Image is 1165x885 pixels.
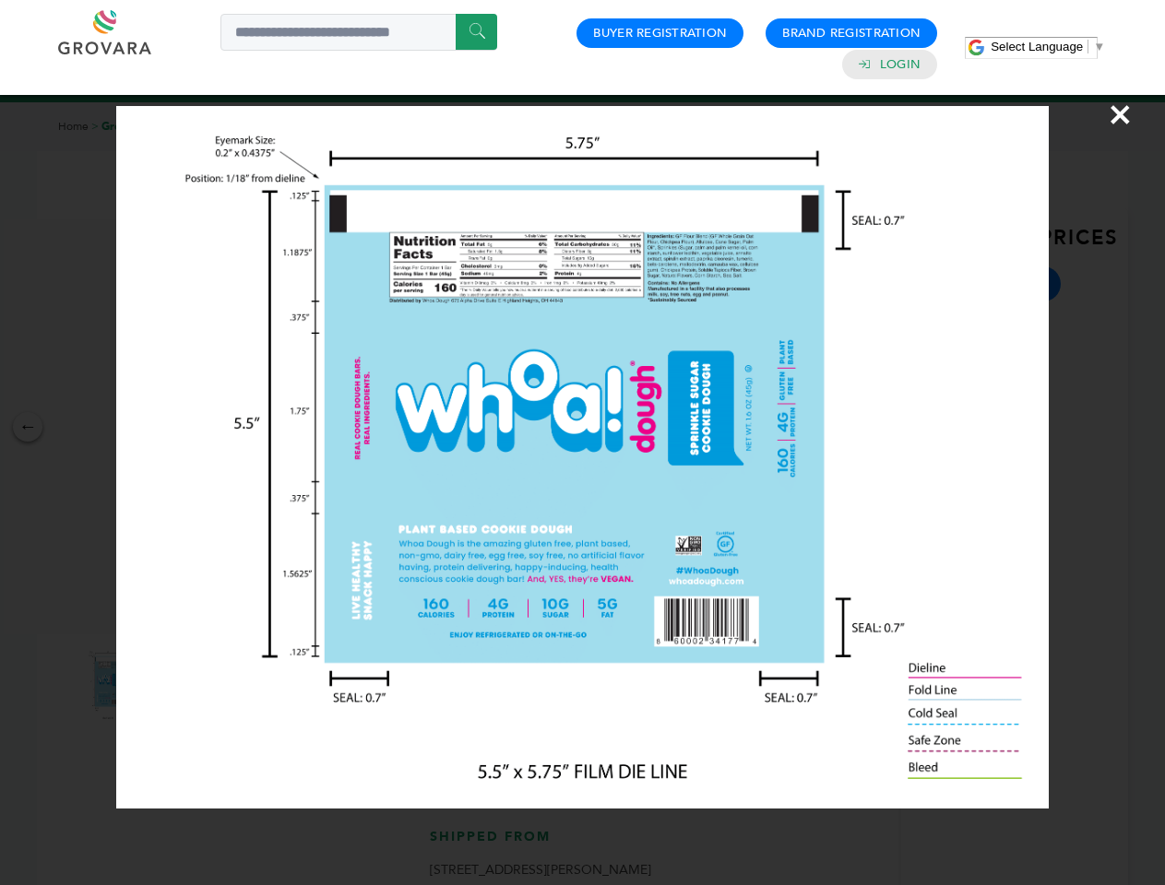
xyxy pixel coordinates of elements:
[991,40,1105,53] a: Select Language​
[991,40,1083,53] span: Select Language
[220,14,497,51] input: Search a product or brand...
[1093,40,1105,53] span: ▼
[593,25,727,41] a: Buyer Registration
[1108,88,1133,140] span: ×
[116,106,1048,808] img: Image Preview
[880,56,921,73] a: Login
[1088,40,1088,53] span: ​
[782,25,921,41] a: Brand Registration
